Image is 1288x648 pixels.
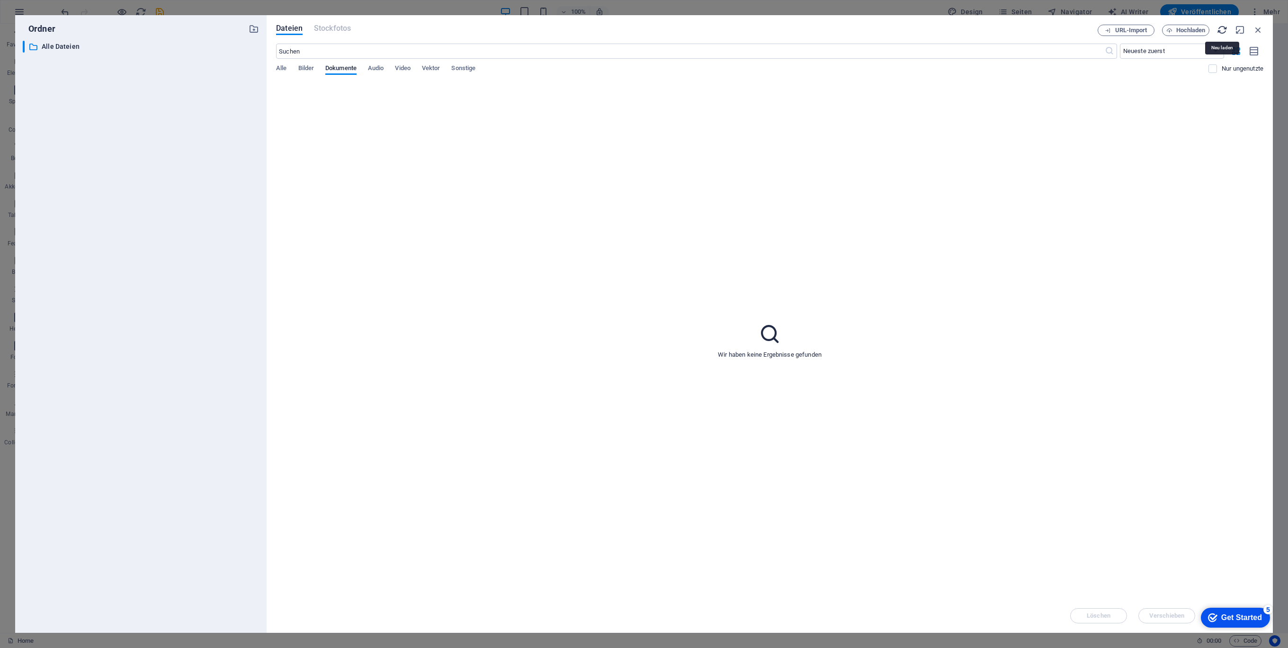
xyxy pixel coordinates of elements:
[8,5,77,25] div: Get Started 5 items remaining, 0% complete
[276,63,286,76] span: Alle
[1253,25,1263,35] i: Schließen
[451,63,475,76] span: Sonstige
[70,2,80,11] div: 5
[1222,64,1263,73] p: Nur ungenutzte
[368,63,384,76] span: Audio
[325,63,357,76] span: Dokumente
[298,63,314,76] span: Bilder
[1162,25,1209,36] button: Hochladen
[249,24,259,34] i: Neuen Ordner erstellen
[718,351,822,359] p: Wir haben keine Ergebnisse gefunden
[1176,27,1206,33] span: Hochladen
[23,23,55,35] p: Ordner
[1098,25,1154,36] button: URL-Import
[422,63,440,76] span: Vektor
[23,41,25,53] div: ​
[28,10,69,19] div: Get Started
[42,41,241,52] p: Alle Dateien
[395,63,410,76] span: Video
[276,23,303,34] span: Dateien
[276,44,1104,59] input: Suchen
[1235,25,1245,35] i: Minimieren
[314,23,351,34] span: Dieser Dateityp wird von diesem Element nicht unterstützt
[1115,27,1147,33] span: URL-Import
